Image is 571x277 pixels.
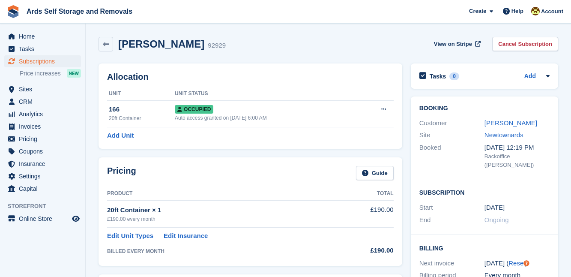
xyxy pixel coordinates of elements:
a: Guide [356,166,394,180]
div: Auto access granted on [DATE] 6:00 AM [175,114,358,122]
div: 0 [449,72,459,80]
div: 166 [109,105,175,114]
span: Ongoing [484,216,509,223]
a: Ards Self Storage and Removals [23,4,136,18]
span: CRM [19,96,70,108]
h2: Billing [419,244,550,252]
a: menu [4,43,81,55]
a: View on Stripe [430,37,482,51]
span: Coupons [19,145,70,157]
span: Subscriptions [19,55,70,67]
a: menu [4,55,81,67]
a: menu [4,96,81,108]
a: Edit Insurance [164,231,208,241]
a: menu [4,108,81,120]
img: stora-icon-8386f47178a22dfd0bd8f6a31ec36ba5ce8667c1dd55bd0f319d3a0aa187defe.svg [7,5,20,18]
h2: Allocation [107,72,394,82]
div: BILLED EVERY MONTH [107,247,340,255]
h2: Booking [419,105,550,112]
th: Product [107,187,340,201]
div: £190.00 every month [107,215,340,223]
span: Settings [19,170,70,182]
div: [DATE] ( ) [484,259,550,268]
a: Add Unit [107,131,134,141]
div: Booked [419,143,484,169]
div: Customer [419,118,484,128]
time: 2025-07-01 00:00:00 UTC [484,203,505,213]
div: 92929 [208,41,226,51]
div: Site [419,130,484,140]
a: menu [4,120,81,132]
a: Reset [508,259,525,267]
a: Newtownards [484,131,523,138]
a: menu [4,133,81,145]
span: Tasks [19,43,70,55]
span: Account [541,7,563,16]
span: Insurance [19,158,70,170]
span: Capital [19,183,70,195]
a: Price increases NEW [20,69,81,78]
a: menu [4,183,81,195]
h2: [PERSON_NAME] [118,38,204,50]
h2: Subscription [419,188,550,196]
a: menu [4,170,81,182]
th: Unit Status [175,87,358,101]
a: menu [4,145,81,157]
span: Help [511,7,523,15]
span: Price increases [20,69,61,78]
div: NEW [67,69,81,78]
td: £190.00 [340,200,393,227]
div: 20ft Container [109,114,175,122]
div: 20ft Container × 1 [107,205,340,215]
th: Total [340,187,393,201]
span: Online Store [19,213,70,225]
span: Home [19,30,70,42]
div: Start [419,203,484,213]
div: Next invoice [419,259,484,268]
span: Create [469,7,486,15]
span: Invoices [19,120,70,132]
a: [PERSON_NAME] [484,119,537,126]
h2: Tasks [430,72,446,80]
h2: Pricing [107,166,136,180]
a: Add [524,72,536,81]
a: Cancel Subscription [492,37,558,51]
span: Pricing [19,133,70,145]
a: menu [4,30,81,42]
div: Backoffice ([PERSON_NAME]) [484,152,550,169]
span: Analytics [19,108,70,120]
div: End [419,215,484,225]
a: menu [4,213,81,225]
div: [DATE] 12:19 PM [484,143,550,153]
a: menu [4,83,81,95]
img: Mark McFerran [531,7,540,15]
div: Tooltip anchor [523,259,530,267]
a: Preview store [71,214,81,224]
div: £190.00 [340,246,393,256]
span: Sites [19,83,70,95]
span: View on Stripe [434,40,472,48]
a: menu [4,158,81,170]
span: Occupied [175,105,213,114]
a: Edit Unit Types [107,231,153,241]
span: Storefront [8,202,85,211]
th: Unit [107,87,175,101]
